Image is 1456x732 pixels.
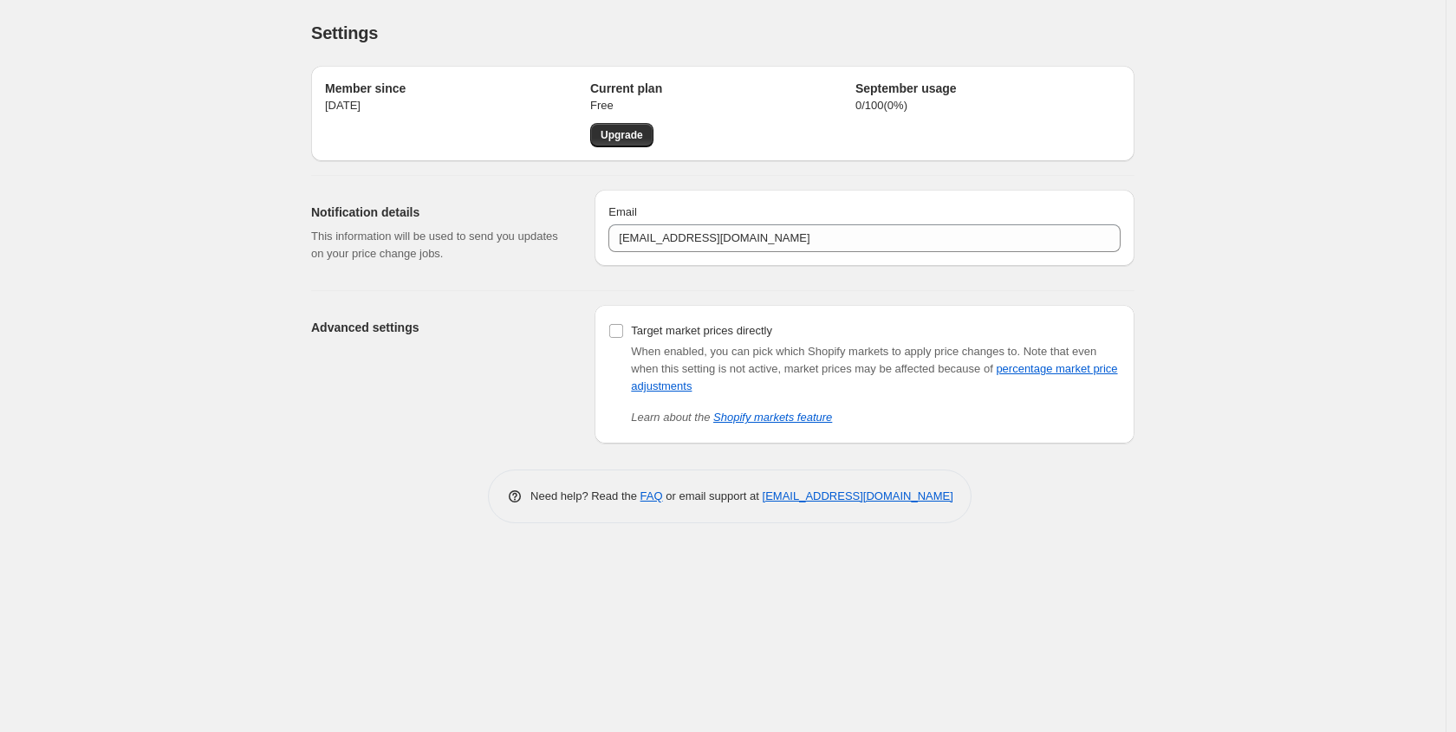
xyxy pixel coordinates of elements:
[325,97,590,114] p: [DATE]
[631,345,1020,358] span: When enabled, you can pick which Shopify markets to apply price changes to.
[601,128,643,142] span: Upgrade
[311,319,567,336] h2: Advanced settings
[590,123,653,147] a: Upgrade
[631,411,832,424] i: Learn about the
[763,489,953,502] a: [EMAIL_ADDRESS][DOMAIN_NAME]
[640,489,663,502] a: FAQ
[855,97,1121,114] p: 0 / 100 ( 0 %)
[855,80,1121,97] h2: September usage
[590,97,855,114] p: Free
[311,23,378,42] span: Settings
[590,80,855,97] h2: Current plan
[608,205,637,218] span: Email
[530,489,640,502] span: Need help? Read the
[663,489,763,502] span: or email support at
[631,324,772,337] span: Target market prices directly
[325,80,590,97] h2: Member since
[713,411,832,424] a: Shopify markets feature
[311,204,567,221] h2: Notification details
[631,345,1117,392] span: Note that even when this setting is not active, market prices may be affected because of
[311,228,567,262] p: This information will be used to send you updates on your price change jobs.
